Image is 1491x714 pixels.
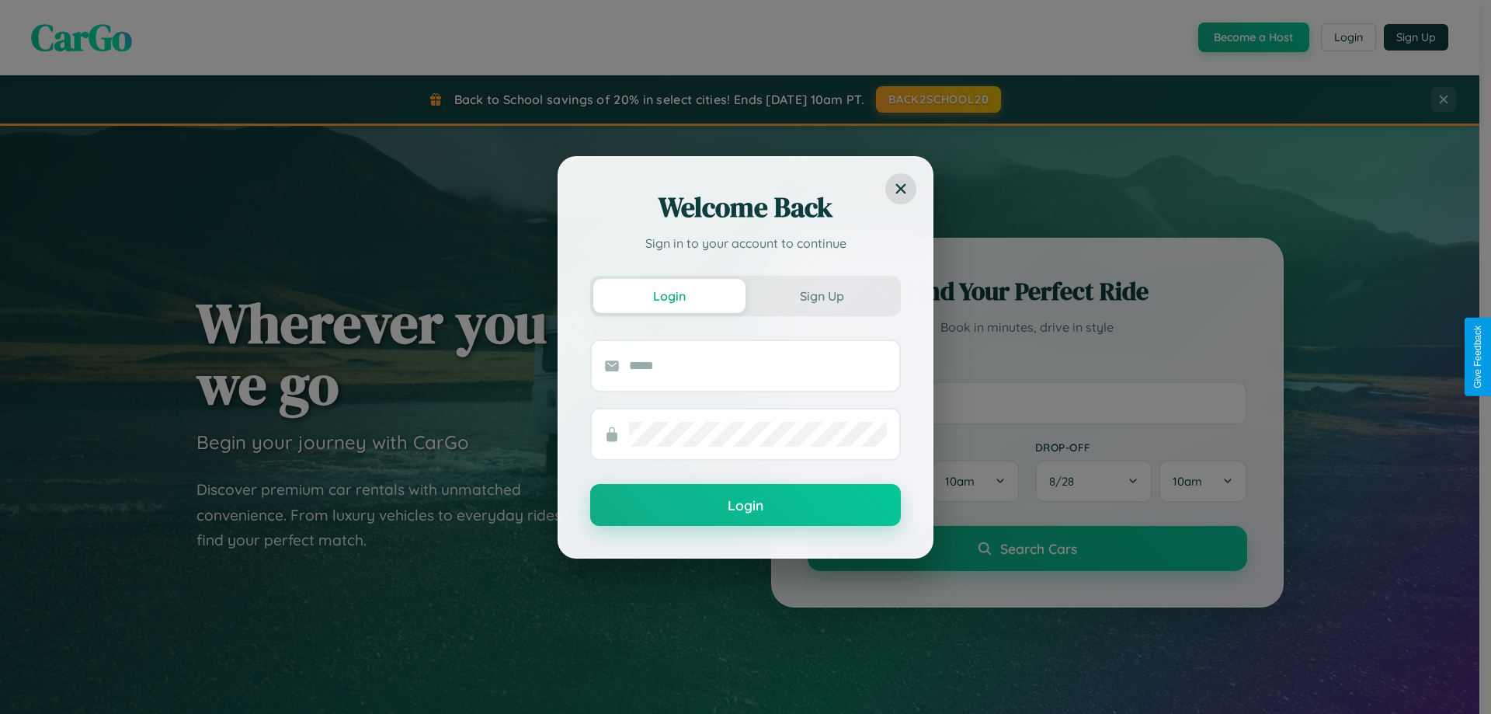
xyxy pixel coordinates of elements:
[590,234,901,253] p: Sign in to your account to continue
[593,279,745,313] button: Login
[590,484,901,526] button: Login
[745,279,898,313] button: Sign Up
[590,189,901,226] h2: Welcome Back
[1472,326,1483,388] div: Give Feedback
